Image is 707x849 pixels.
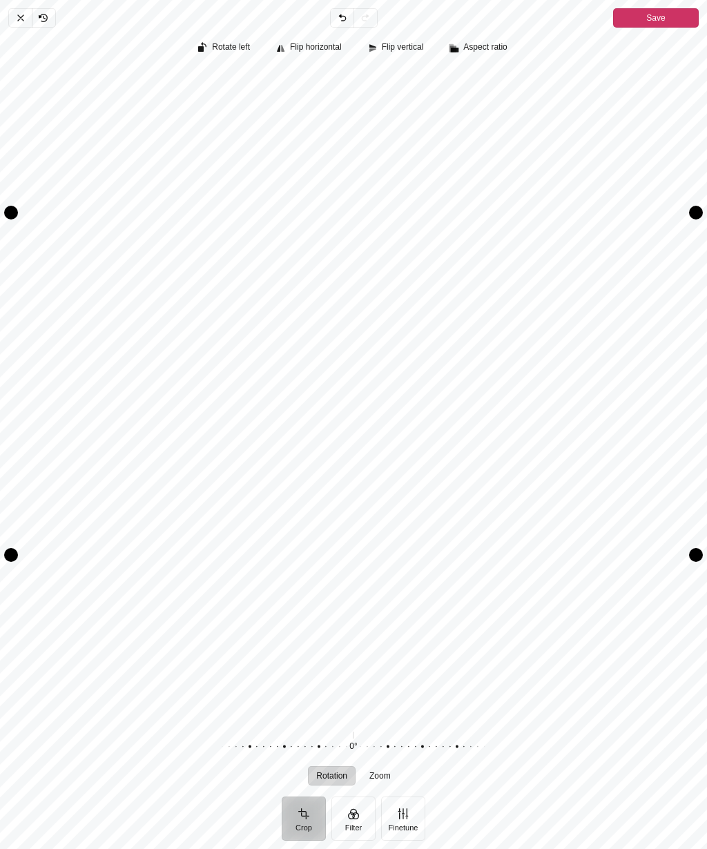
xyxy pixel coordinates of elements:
button: Flip vertical [361,39,432,58]
button: Save [613,8,699,28]
span: Rotate left [212,43,250,52]
div: Drag bottom [11,548,696,562]
div: Drag left [4,213,18,555]
span: Aspect ratio [463,43,507,52]
button: Rotate left [191,39,258,58]
span: Rotation [316,772,347,780]
button: Crop [282,797,326,841]
div: Drag right [689,213,703,555]
button: Flip horizontal [269,39,350,58]
div: Drag top [11,206,696,219]
span: Flip vertical [382,43,424,52]
span: Flip horizontal [290,43,342,52]
span: Save [646,10,665,26]
button: Aspect ratio [443,39,515,58]
button: Finetune [381,797,425,841]
span: Zoom [369,772,391,780]
button: Filter [331,797,376,841]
